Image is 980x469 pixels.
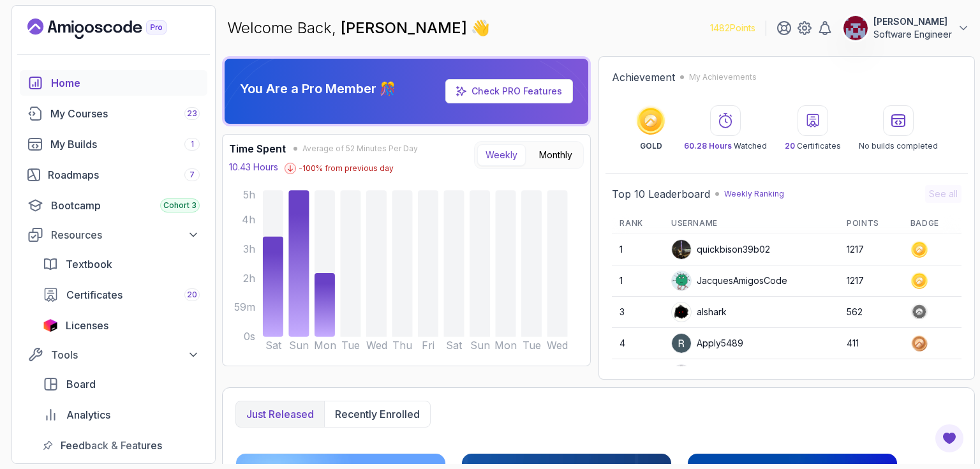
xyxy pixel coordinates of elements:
a: board [35,371,207,397]
th: Badge [903,213,961,234]
div: My Courses [50,106,200,121]
button: Open Feedback Button [934,423,965,454]
th: Username [664,213,839,234]
button: Recently enrolled [324,401,430,427]
span: Analytics [66,407,110,422]
button: See all [925,185,961,203]
tspan: Sat [446,339,463,352]
p: Recently enrolled [335,406,420,422]
tspan: 4h [242,214,255,226]
p: 10.43 Hours [229,161,278,174]
p: 1482 Points [710,22,755,34]
button: Monthly [531,144,581,166]
td: 318 [839,359,903,391]
p: Watched [684,141,767,151]
p: Certificates [785,141,841,151]
tspan: Mon [495,339,517,352]
p: Welcome Back, [227,18,490,38]
button: Weekly [477,144,526,166]
div: quickbison39b02 [671,239,770,260]
span: 20 [785,141,795,151]
tspan: 0s [244,331,255,343]
td: 1217 [839,265,903,297]
span: 👋 [471,18,490,38]
p: Weekly Ranking [724,189,784,199]
td: 1217 [839,234,903,265]
tspan: Sun [470,339,490,352]
p: -100 % from previous day [299,163,394,174]
span: 23 [187,108,197,119]
h3: Time Spent [229,141,286,156]
div: Tools [51,347,200,362]
span: Feedback & Features [61,438,162,453]
img: user profile image [672,334,691,353]
div: Apply5489 [671,333,743,354]
td: 3 [612,297,664,328]
tspan: 5h [243,189,255,201]
a: Check PRO Features [471,86,562,96]
tspan: Sun [289,339,309,352]
img: default monster avatar [672,365,691,384]
img: default monster avatar [672,271,691,290]
tspan: Tue [341,339,360,352]
span: Textbook [66,257,112,272]
span: Board [66,376,96,392]
tspan: 3h [243,243,255,255]
p: Just released [246,406,314,422]
button: Just released [236,401,324,427]
a: analytics [35,402,207,428]
div: Roadmaps [48,167,200,182]
span: 60.28 Hours [684,141,732,151]
td: 1 [612,265,664,297]
tspan: 2h [243,272,255,285]
div: Bootcamp [51,198,200,213]
p: My Achievements [689,72,757,82]
span: [PERSON_NAME] [341,19,471,37]
td: 4 [612,328,664,359]
a: certificates [35,282,207,308]
a: textbook [35,251,207,277]
th: Points [839,213,903,234]
a: licenses [35,313,207,338]
tspan: 59m [234,302,255,314]
p: [PERSON_NAME] [873,15,952,28]
tspan: Wed [547,339,568,352]
span: 1 [191,139,194,149]
button: Resources [20,223,207,246]
td: 5 [612,359,664,391]
div: My Builds [50,137,200,152]
a: Check PRO Features [445,79,573,103]
img: user profile image [672,302,691,322]
button: user profile image[PERSON_NAME]Software Engineer [843,15,970,41]
div: Resources [51,227,200,242]
a: builds [20,131,207,157]
tspan: Sat [265,339,282,352]
a: roadmaps [20,162,207,188]
a: feedback [35,433,207,458]
img: jetbrains icon [43,319,58,332]
span: 20 [187,290,197,300]
img: user profile image [843,16,868,40]
p: No builds completed [859,141,938,151]
span: Certificates [66,287,122,302]
button: Tools [20,343,207,366]
tspan: Wed [366,339,387,352]
p: You Are a Pro Member 🎊 [240,80,396,98]
p: Software Engineer [873,28,952,41]
tspan: Tue [523,339,541,352]
a: home [20,70,207,96]
a: bootcamp [20,193,207,218]
span: Licenses [66,318,108,333]
p: GOLD [640,141,662,151]
div: Home [51,75,200,91]
td: 411 [839,328,903,359]
div: jvxdev [671,364,725,385]
tspan: Fri [422,339,434,352]
tspan: Thu [392,339,412,352]
td: 562 [839,297,903,328]
td: 1 [612,234,664,265]
h2: Achievement [612,70,675,85]
h2: Top 10 Leaderboard [612,186,710,202]
a: Landing page [27,19,196,39]
span: Cohort 3 [163,200,197,211]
